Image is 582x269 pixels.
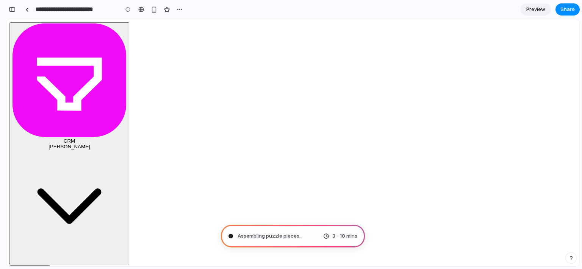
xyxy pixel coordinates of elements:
[526,6,545,13] span: Preview
[6,124,120,130] div: [PERSON_NAME]
[3,246,44,257] button: Notifications
[3,3,123,246] button: CRM[PERSON_NAME]
[555,3,580,16] button: Share
[521,3,551,16] a: Preview
[560,6,575,13] span: Share
[238,232,302,240] span: Assembling puzzle pieces ..
[332,232,357,240] span: 3 - 10 mins
[6,119,120,124] div: CRM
